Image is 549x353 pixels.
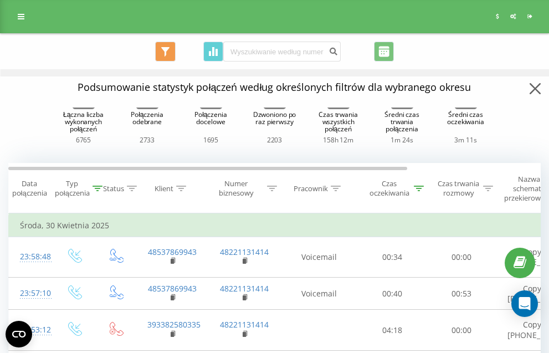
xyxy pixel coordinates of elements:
[20,319,42,341] div: 23:53:12
[148,247,197,257] a: 48537869943
[220,283,269,294] a: 48221131414
[8,69,541,95] p: Podsumowanie statystyk połączeń według określonych filtrów dla wybranego okresu
[223,42,341,62] input: Wyszukiwanie według numeru
[358,310,427,351] td: 04:18
[220,247,269,257] a: 48221131414
[280,237,358,278] td: Voicemail
[253,135,297,146] div: 2203
[125,135,170,146] div: 2733
[189,135,233,146] div: 1695
[148,283,197,294] a: 48537869943
[253,111,297,135] div: Dzwoniono po raz pierwszy
[380,111,424,135] div: Średni czas trwania połączenia
[9,179,50,198] div: Data połączenia
[427,237,496,278] td: 00:00
[125,111,170,135] div: Połączenia odebrane
[6,321,32,347] button: Open CMP widget
[427,310,496,351] td: 00:00
[20,283,42,304] div: 23:57:10
[189,111,233,135] div: Połączenia docelowe
[444,135,488,146] div: 3m 11s
[103,184,124,193] div: Status
[155,184,173,193] div: Klient
[316,111,361,135] div: Czas trwania wszystkich połączeń
[20,246,42,268] div: 23:58:48
[358,237,427,278] td: 00:34
[316,135,361,146] div: 158h 12m
[444,111,488,135] div: Średni czas oczekiwania
[55,179,90,198] div: Typ połączenia
[367,179,411,198] div: Czas oczekiwania
[61,111,106,135] div: Łączna liczba wykonanych połączeń
[380,135,424,146] div: 1m 24s
[220,319,269,330] a: 48221131414
[280,278,358,310] td: Voicemail
[208,179,265,198] div: Numer biznesowy
[358,278,427,310] td: 00:40
[427,278,496,310] td: 00:53
[294,184,328,193] div: Pracownik
[511,290,538,317] div: Open Intercom Messenger
[147,319,201,330] a: 393382580335
[61,135,106,146] div: 6765
[437,179,480,198] div: Czas trwania rozmowy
